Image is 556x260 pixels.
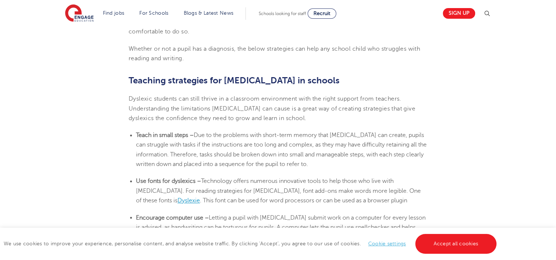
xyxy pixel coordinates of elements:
[136,178,421,204] span: Technology offers numerous innovative tools to help those who live with [MEDICAL_DATA]. For readi...
[205,214,209,221] b: –
[177,197,200,204] a: Dyslexie
[103,10,125,16] a: Find jobs
[136,132,427,167] span: Due to the problems with short-term memory that [MEDICAL_DATA] can create, pupils can struggle wi...
[139,10,168,16] a: For Schools
[136,132,194,138] b: Teach in small steps –
[129,46,420,62] span: Whether or not a pupil has a diagnosis, the below strategies can help any school child who strugg...
[65,4,94,23] img: Engage Education
[200,197,407,204] span: . This font can be used for word processors or can be used as a browser plugin
[129,75,340,86] b: Teaching strategies for [MEDICAL_DATA] in schools
[136,214,203,221] b: Encourage computer use
[184,10,234,16] a: Blogs & Latest News
[136,214,426,240] span: Letting a pupil with [MEDICAL_DATA] submit work on a computer for every lesson is advised, as han...
[259,11,306,16] span: Schools looking for staff
[368,241,406,246] a: Cookie settings
[4,241,498,246] span: We use cookies to improve your experience, personalise content, and analyse website traffic. By c...
[313,11,330,16] span: Recruit
[415,234,497,254] a: Accept all cookies
[129,95,415,122] span: Dyslexic students can still thrive in a classroom environment with the right support from teacher...
[308,8,336,19] a: Recruit
[443,8,475,19] a: Sign up
[136,178,201,184] b: Use fonts for dyslexics –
